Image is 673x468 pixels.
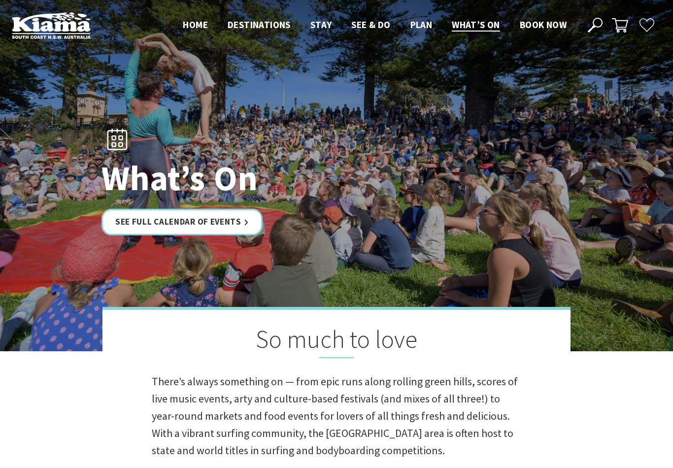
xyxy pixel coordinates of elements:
[152,325,521,358] h2: So much to love
[520,19,567,31] span: Book now
[310,19,332,31] span: Stay
[351,19,390,31] span: See & Do
[12,12,91,39] img: Kiama Logo
[183,19,208,31] span: Home
[152,373,521,460] p: There’s always something on — from epic runs along rolling green hills, scores of live music even...
[452,19,500,31] span: What’s On
[173,17,576,33] nav: Main Menu
[228,19,291,31] span: Destinations
[410,19,433,31] span: Plan
[101,209,263,235] a: See Full Calendar of Events
[101,159,380,197] h1: What’s On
